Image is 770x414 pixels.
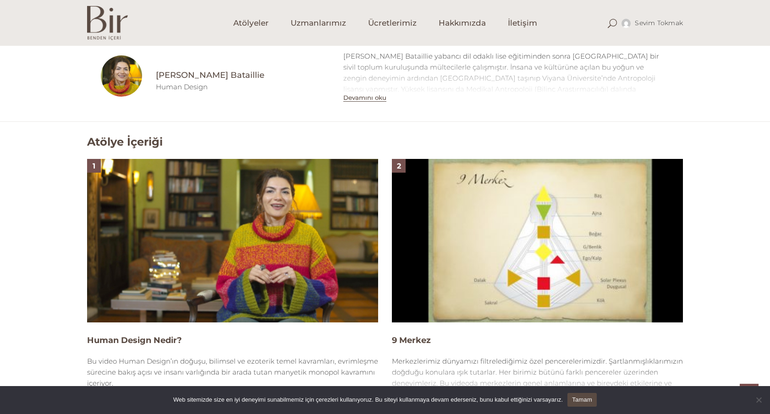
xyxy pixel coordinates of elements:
span: Atölyeler [233,18,269,28]
span: Web sitemizde size en iyi deneyimi sunabilmemiz için çerezleri kullanıyoruz. Bu siteyi kullanmaya... [173,395,563,404]
span: Uzmanlarımız [291,18,346,28]
button: Devamını oku [343,94,386,102]
a: Human Design [156,82,208,91]
span: Ücretlerimiz [368,18,417,28]
h4: 9 Merkez [392,335,683,346]
span: Hakkımızda [439,18,486,28]
img: elvinprofilfoto-100x100.jpg [101,55,142,97]
div: Merkezlerimiz dünyamızı filtrelediğimiz özel pencerelerimizdir. Şartlanmışlıklarımızın doğduğu ... [392,356,683,400]
a: Tamam [567,393,597,407]
div: [PERSON_NAME] Bataillie yabancı dil odaklı lise eğitiminden sonra [GEOGRAPHIC_DATA] bir sivil top... [343,51,669,161]
span: Hayır [754,395,763,404]
span: 2 [397,162,401,170]
h2: Atölye İçeriği [87,136,163,149]
span: 1 [93,162,95,170]
div: Bu video Human Design’ın doğuşu, bilimsel ve ezoterik temel kavramları, evrimleşme sürecine bakı... [87,356,378,389]
span: İletişim [508,18,537,28]
a: [PERSON_NAME] Bataillie [156,70,330,81]
span: Sevim Tokmak [635,19,683,27]
h4: Human Design Nedir? [87,335,378,346]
